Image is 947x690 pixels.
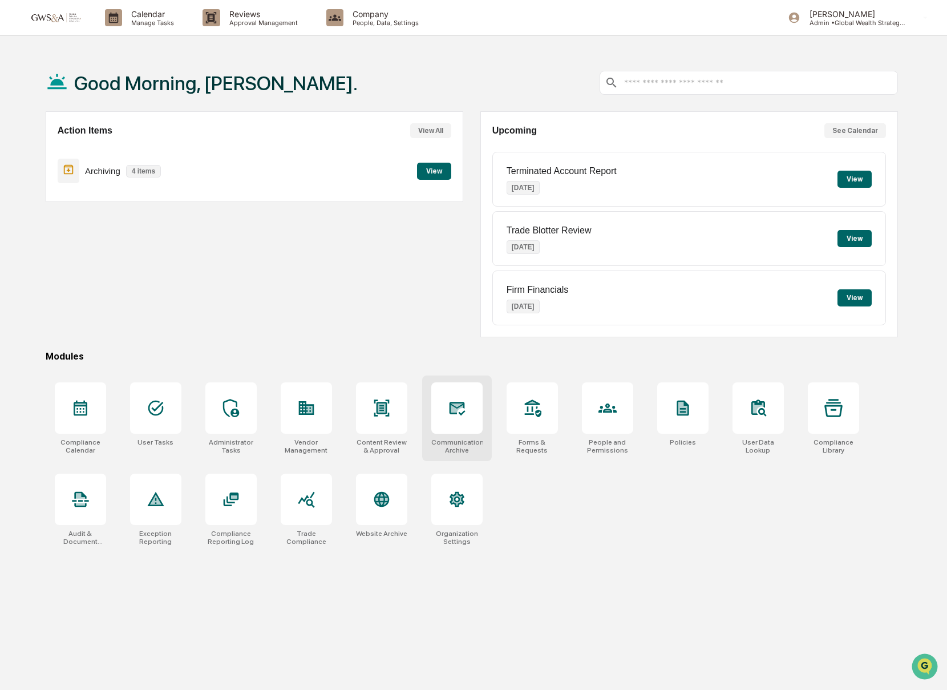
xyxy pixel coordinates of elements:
div: 🖐️ [11,145,21,154]
a: View [417,165,451,176]
div: 🔎 [11,167,21,176]
button: View All [410,123,451,138]
p: Calendar [122,9,180,19]
p: [DATE] [507,181,540,195]
div: Exception Reporting [130,530,181,546]
p: Archiving [85,166,120,176]
span: Pylon [114,193,138,202]
h1: Good Morning, [PERSON_NAME]. [74,72,358,95]
a: 🔎Data Lookup [7,161,76,181]
img: 1746055101610-c473b297-6a78-478c-a979-82029cc54cd1 [11,87,32,108]
div: Communications Archive [431,438,483,454]
div: Compliance Library [808,438,859,454]
div: Website Archive [356,530,407,538]
a: 🖐️Preclearance [7,139,78,160]
button: Start new chat [194,91,208,104]
div: Administrator Tasks [205,438,257,454]
a: 🗄️Attestations [78,139,146,160]
h2: Upcoming [492,126,537,136]
div: Forms & Requests [507,438,558,454]
p: Reviews [220,9,303,19]
p: [DATE] [507,240,540,254]
button: View [837,289,872,306]
p: People, Data, Settings [343,19,424,27]
div: Compliance Reporting Log [205,530,257,546]
div: Policies [670,438,696,446]
div: Modules [46,351,898,362]
div: People and Permissions [582,438,633,454]
p: Company [343,9,424,19]
div: Content Review & Approval [356,438,407,454]
span: Data Lookup [23,166,72,177]
div: Audit & Document Logs [55,530,106,546]
div: Start new chat [39,87,187,99]
div: User Tasks [137,438,173,446]
div: Organization Settings [431,530,483,546]
button: View [837,230,872,247]
a: Powered byPylon [80,193,138,202]
p: 4 items [126,165,161,177]
h2: Action Items [58,126,112,136]
span: Attestations [94,144,141,155]
div: User Data Lookup [732,438,784,454]
p: [DATE] [507,300,540,313]
div: Vendor Management [281,438,332,454]
p: Trade Blotter Review [507,225,592,236]
p: [PERSON_NAME] [800,9,906,19]
iframe: Open customer support [910,652,941,683]
p: Firm Financials [507,285,568,295]
button: See Calendar [824,123,886,138]
button: View [837,171,872,188]
p: Terminated Account Report [507,166,617,176]
p: Manage Tasks [122,19,180,27]
p: How can we help? [11,24,208,42]
button: View [417,163,451,180]
div: 🗄️ [83,145,92,154]
div: Trade Compliance [281,530,332,546]
div: We're offline, we'll be back soon [39,99,149,108]
span: Preclearance [23,144,74,155]
div: Compliance Calendar [55,438,106,454]
p: Approval Management [220,19,303,27]
img: logo [27,12,82,23]
p: Admin • Global Wealth Strategies Associates [800,19,906,27]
